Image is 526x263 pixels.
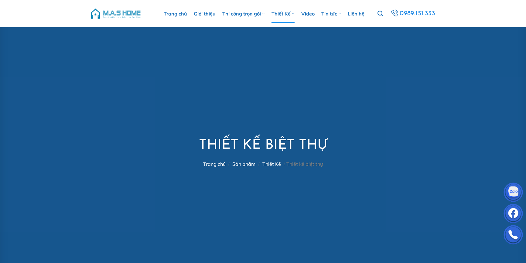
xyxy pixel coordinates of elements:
[377,7,383,20] a: Tìm kiếm
[348,5,364,23] a: Liên hệ
[194,5,216,23] a: Giới thiệu
[321,5,341,23] a: Tin tức
[164,5,187,23] a: Trang chủ
[222,5,265,23] a: Thi công trọn gói
[199,161,327,167] nav: Thiết kế biệt thự
[504,227,522,245] img: Phone
[90,5,142,23] img: M.A.S HOME – Tổng Thầu Thiết Kế Và Xây Nhà Trọn Gói
[272,5,295,23] a: Thiết Kế
[504,205,522,224] img: Facebook
[203,161,226,167] a: Trang chủ
[258,161,260,167] span: /
[232,161,255,167] a: Sản phẩm
[228,161,230,167] span: /
[301,5,315,23] a: Video
[400,9,435,19] span: 0989.151.333
[504,184,522,202] img: Zalo
[199,137,327,155] h1: Thiết kế biệt thự
[390,8,436,19] a: 0989.151.333
[284,161,285,167] span: /
[262,161,281,167] a: Thiết Kế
